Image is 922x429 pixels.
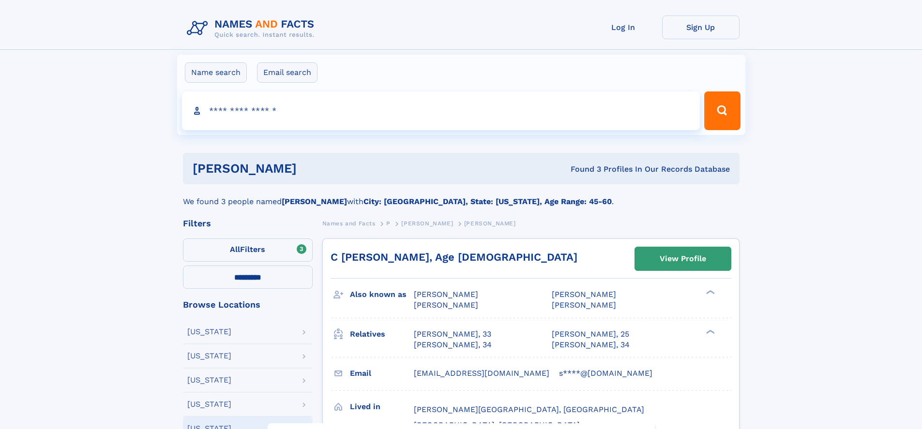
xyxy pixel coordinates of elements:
[185,62,247,83] label: Name search
[414,369,549,378] span: [EMAIL_ADDRESS][DOMAIN_NAME]
[322,217,376,229] a: Names and Facts
[704,289,715,296] div: ❯
[187,352,231,360] div: [US_STATE]
[183,219,313,228] div: Filters
[662,15,740,39] a: Sign Up
[401,217,453,229] a: [PERSON_NAME]
[187,400,231,408] div: [US_STATE]
[282,197,347,206] b: [PERSON_NAME]
[350,326,414,342] h3: Relatives
[386,217,391,229] a: P
[635,247,731,270] a: View Profile
[350,399,414,415] h3: Lived in
[187,376,231,384] div: [US_STATE]
[434,164,730,175] div: Found 3 Profiles In Our Records Database
[585,15,662,39] a: Log In
[552,340,630,350] a: [PERSON_NAME], 34
[414,405,644,414] span: [PERSON_NAME][GEOGRAPHIC_DATA], [GEOGRAPHIC_DATA]
[193,163,434,175] h1: [PERSON_NAME]
[183,238,313,262] label: Filters
[414,290,478,299] span: [PERSON_NAME]
[350,365,414,382] h3: Email
[552,300,616,310] span: [PERSON_NAME]
[350,286,414,303] h3: Also known as
[414,329,491,340] a: [PERSON_NAME], 33
[257,62,317,83] label: Email search
[331,251,577,263] a: C [PERSON_NAME], Age [DEMOGRAPHIC_DATA]
[704,328,715,335] div: ❯
[386,220,391,227] span: P
[183,184,740,207] div: We found 3 people named with .
[183,300,313,309] div: Browse Locations
[414,300,478,310] span: [PERSON_NAME]
[401,220,453,227] span: [PERSON_NAME]
[363,197,612,206] b: City: [GEOGRAPHIC_DATA], State: [US_STATE], Age Range: 45-60
[182,91,700,130] input: search input
[183,15,322,42] img: Logo Names and Facts
[552,290,616,299] span: [PERSON_NAME]
[230,245,240,254] span: All
[187,328,231,336] div: [US_STATE]
[414,340,492,350] a: [PERSON_NAME], 34
[704,91,740,130] button: Search Button
[552,329,629,340] a: [PERSON_NAME], 25
[660,248,706,270] div: View Profile
[464,220,516,227] span: [PERSON_NAME]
